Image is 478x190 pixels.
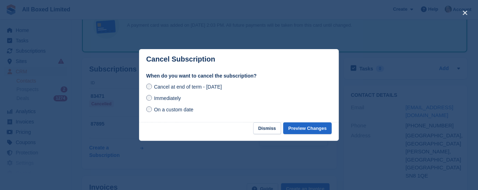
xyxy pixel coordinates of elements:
[459,7,471,19] button: close
[283,122,332,134] button: Preview Changes
[154,107,194,112] span: On a custom date
[154,95,181,101] span: Immediately
[146,106,152,112] input: On a custom date
[146,72,332,80] label: When do you want to cancel the subscription?
[154,84,222,90] span: Cancel at end of term - [DATE]
[146,55,215,63] p: Cancel Subscription
[146,84,152,89] input: Cancel at end of term - [DATE]
[253,122,281,134] button: Dismiss
[146,95,152,101] input: Immediately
